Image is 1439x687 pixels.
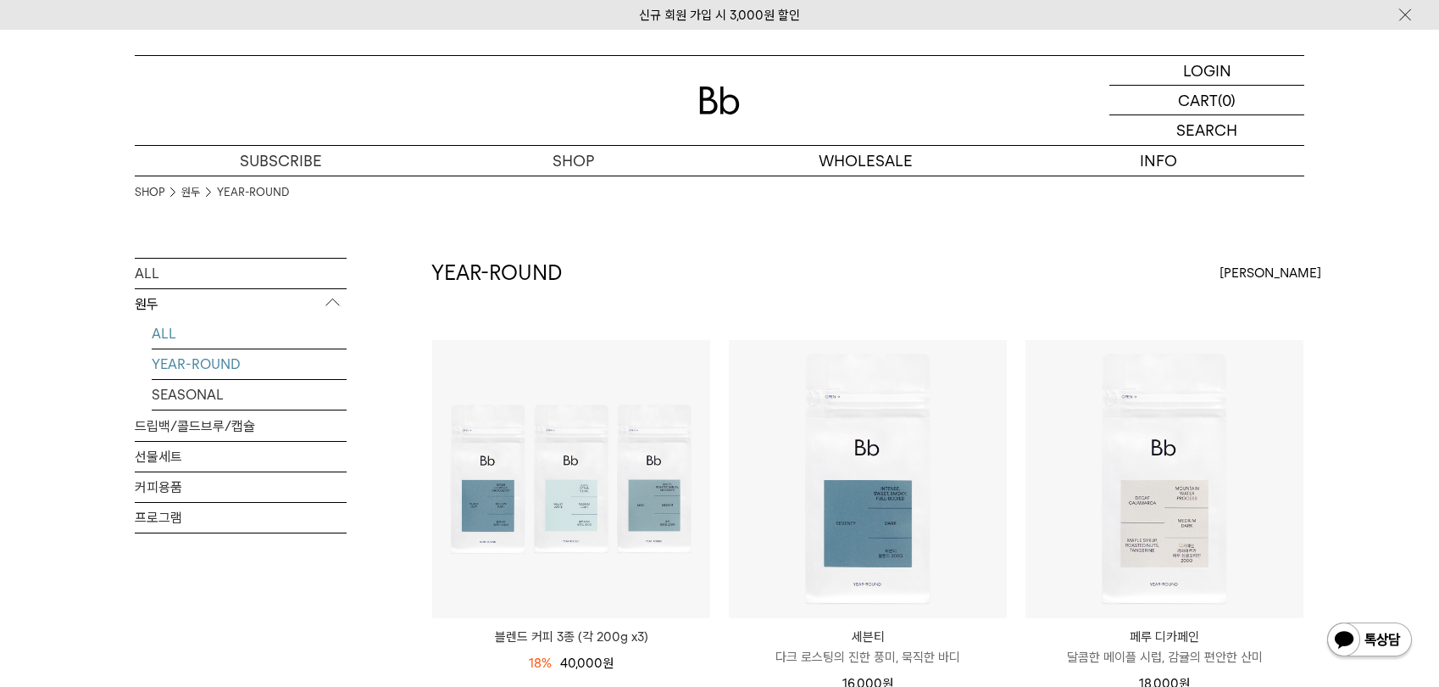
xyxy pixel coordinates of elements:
[729,340,1007,618] img: 세븐티
[729,627,1007,667] a: 세븐티 다크 로스팅의 진한 풍미, 묵직한 바디
[181,184,200,201] a: 원두
[1218,86,1236,114] p: (0)
[1025,647,1303,667] p: 달콤한 메이플 시럽, 감귤의 편안한 산미
[529,653,552,673] div: 18%
[1325,621,1414,662] img: 카카오톡 채널 1:1 채팅 버튼
[1178,86,1218,114] p: CART
[135,503,347,533] a: 프로그램
[1025,340,1303,618] img: 페루 디카페인
[1109,86,1304,115] a: CART (0)
[729,647,1007,667] p: 다크 로스팅의 진한 풍미, 묵직한 바디
[135,259,347,288] a: ALL
[135,411,347,441] a: 드립백/콜드브루/캡슐
[135,146,427,176] a: SUBSCRIBE
[431,259,562,288] h2: YEAR-ROUND
[1025,627,1303,667] a: 페루 디카페인 달콤한 메이플 시럽, 감귤의 편안한 산미
[432,627,710,647] a: 블렌드 커피 3종 (각 200g x3)
[729,627,1007,647] p: 세븐티
[152,380,347,410] a: SEASONAL
[719,146,1012,176] p: WHOLESALE
[1109,56,1304,86] a: LOGIN
[1012,146,1304,176] p: INFO
[217,184,289,201] a: YEAR-ROUND
[427,146,719,176] a: SHOP
[699,87,740,114] img: 로고
[152,349,347,379] a: YEAR-ROUND
[152,319,347,349] a: ALL
[1220,263,1321,283] span: [PERSON_NAME]
[1176,115,1237,145] p: SEARCH
[135,289,347,320] p: 원두
[639,8,800,23] a: 신규 회원 가입 시 3,000원 할인
[560,656,614,671] span: 40,000
[432,340,710,618] img: 블렌드 커피 3종 (각 200g x3)
[135,184,164,201] a: SHOP
[603,656,614,671] span: 원
[135,442,347,472] a: 선물세트
[1025,627,1303,647] p: 페루 디카페인
[1183,56,1231,85] p: LOGIN
[135,472,347,502] a: 커피용품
